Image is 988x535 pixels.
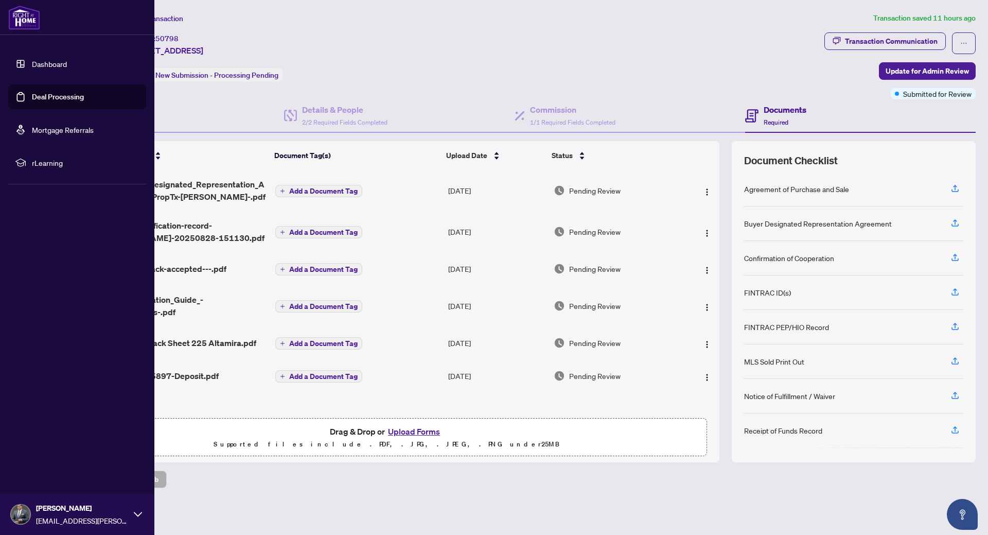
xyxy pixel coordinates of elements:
[275,337,362,350] button: Add a Document Tag
[744,218,892,229] div: Buyer Designated Representation Agreement
[703,266,711,274] img: Logo
[444,252,550,285] td: [DATE]
[128,44,203,57] span: [STREET_ADDRESS]
[824,32,946,50] button: Transaction Communication
[569,263,621,274] span: Pending Review
[104,337,256,349] span: Waiver and Back Sheet 225 Altamira.pdf
[703,229,711,237] img: Logo
[330,425,443,438] span: Drag & Drop or
[744,425,822,436] div: Receipt of Funds Record
[280,374,285,379] span: plus
[699,298,715,314] button: Logo
[289,303,358,310] span: Add a Document Tag
[703,303,711,312] img: Logo
[275,300,362,313] button: Add a Document Tag
[554,337,565,349] img: Document Status
[569,300,621,312] span: Pending Review
[280,341,285,346] span: plus
[744,153,838,168] span: Document Checklist
[289,373,358,380] span: Add a Document Tag
[744,183,849,195] div: Agreement of Purchase and Sale
[128,68,283,82] div: Status:
[128,14,183,23] span: View Transaction
[36,515,129,526] span: [EMAIL_ADDRESS][PERSON_NAME][DOMAIN_NAME]
[446,150,487,161] span: Upload Date
[699,261,715,277] button: Logo
[554,263,565,274] img: Document Status
[442,141,548,170] th: Upload Date
[11,505,30,524] img: Profile Icon
[302,103,387,116] h4: Details & People
[444,211,550,252] td: [DATE]
[275,185,362,197] button: Add a Document Tag
[903,88,972,99] span: Submitted for Review
[554,226,565,237] img: Document Status
[444,326,550,359] td: [DATE]
[104,263,226,275] span: Khalil Sign Back-accepted---.pdf
[275,263,362,275] button: Add a Document Tag
[275,226,362,238] button: Add a Document Tag
[444,285,550,326] td: [DATE]
[744,321,829,333] div: FINTRAC PEP/HIO Record
[270,141,442,170] th: Document Tag(s)
[764,103,806,116] h4: Documents
[280,304,285,309] span: plus
[530,118,615,126] span: 1/1 Required Fields Completed
[275,300,362,313] button: Add a Document Tag
[275,370,362,383] button: Add a Document Tag
[699,368,715,384] button: Logo
[280,230,285,235] span: plus
[275,337,362,350] button: Add a Document Tag
[8,5,40,30] img: logo
[36,503,129,514] span: [PERSON_NAME]
[569,337,621,349] span: Pending Review
[66,419,707,457] span: Drag & Drop orUpload FormsSupported files include .PDF, .JPG, .JPEG, .PNG under25MB
[703,340,711,349] img: Logo
[744,252,834,264] div: Confirmation of Cooperation
[104,294,268,318] span: Reco_Information_Guide_-_RECO_Forms-.pdf
[275,263,362,276] button: Add a Document Tag
[960,40,967,47] span: ellipsis
[155,71,278,80] span: New Submission - Processing Pending
[289,187,358,195] span: Add a Document Tag
[569,185,621,196] span: Pending Review
[444,359,550,392] td: [DATE]
[444,170,550,211] td: [DATE]
[764,118,788,126] span: Required
[699,335,715,351] button: Logo
[699,223,715,240] button: Logo
[530,103,615,116] h4: Commission
[275,370,362,383] button: Add a Document Tag
[32,125,94,134] a: Mortgage Referrals
[385,425,443,438] button: Upload Forms
[280,188,285,194] span: plus
[104,178,268,203] span: 371_Buyer_Designated_Representation_Agreement_-_PropTx-[PERSON_NAME]-.pdf
[548,141,679,170] th: Status
[275,184,362,198] button: Add a Document Tag
[73,438,700,451] p: Supported files include .PDF, .JPG, .JPEG, .PNG under 25 MB
[703,373,711,382] img: Logo
[100,141,270,170] th: (6) File Name
[879,62,976,80] button: Update for Admin Review
[289,266,358,273] span: Add a Document Tag
[289,340,358,347] span: Add a Document Tag
[554,300,565,312] img: Document Status
[289,229,358,236] span: Add a Document Tag
[554,370,565,382] img: Document Status
[845,33,938,49] div: Transaction Communication
[275,226,362,239] button: Add a Document Tag
[569,370,621,382] span: Pending Review
[32,92,84,101] a: Deal Processing
[744,356,804,367] div: MLS Sold Print Out
[552,150,573,161] span: Status
[32,59,67,68] a: Dashboard
[873,12,976,24] article: Transaction saved 11 hours ago
[302,118,387,126] span: 2/2 Required Fields Completed
[744,287,791,298] div: FINTRAC ID(s)
[32,157,139,168] span: rLearning
[744,390,835,402] div: Notice of Fulfillment / Waiver
[703,188,711,196] img: Logo
[280,267,285,272] span: plus
[886,63,969,79] span: Update for Admin Review
[554,185,565,196] img: Document Status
